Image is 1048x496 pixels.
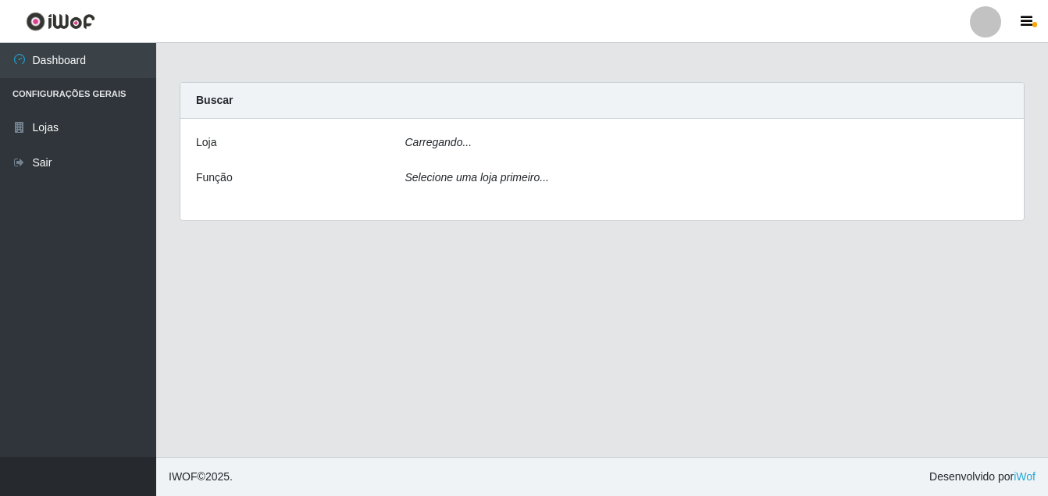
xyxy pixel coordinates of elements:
[1014,470,1036,483] a: iWof
[169,470,198,483] span: IWOF
[929,469,1036,485] span: Desenvolvido por
[405,171,549,184] i: Selecione uma loja primeiro...
[196,169,233,186] label: Função
[196,134,216,151] label: Loja
[405,136,472,148] i: Carregando...
[196,94,233,106] strong: Buscar
[169,469,233,485] span: © 2025 .
[26,12,95,31] img: CoreUI Logo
